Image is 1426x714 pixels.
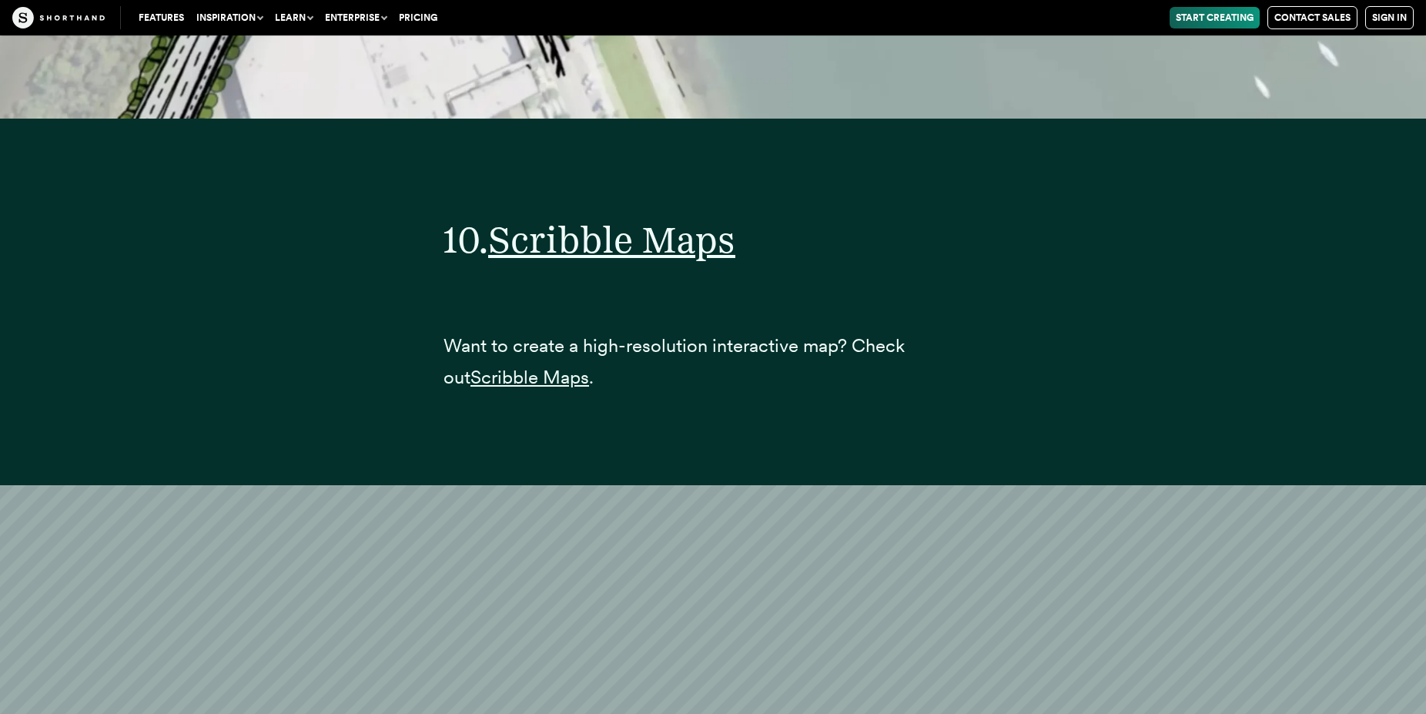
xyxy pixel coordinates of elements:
[1170,7,1260,28] a: Start Creating
[12,7,105,28] img: The Craft
[444,334,905,388] span: Want to create a high-resolution interactive map? Check out
[319,7,393,28] button: Enterprise
[1267,6,1357,29] a: Contact Sales
[589,366,594,388] span: .
[1365,6,1414,29] a: Sign in
[488,217,735,262] a: Scribble Maps
[132,7,190,28] a: Features
[444,217,488,262] span: 10.
[393,7,444,28] a: Pricing
[190,7,269,28] button: Inspiration
[470,366,589,388] a: Scribble Maps
[269,7,319,28] button: Learn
